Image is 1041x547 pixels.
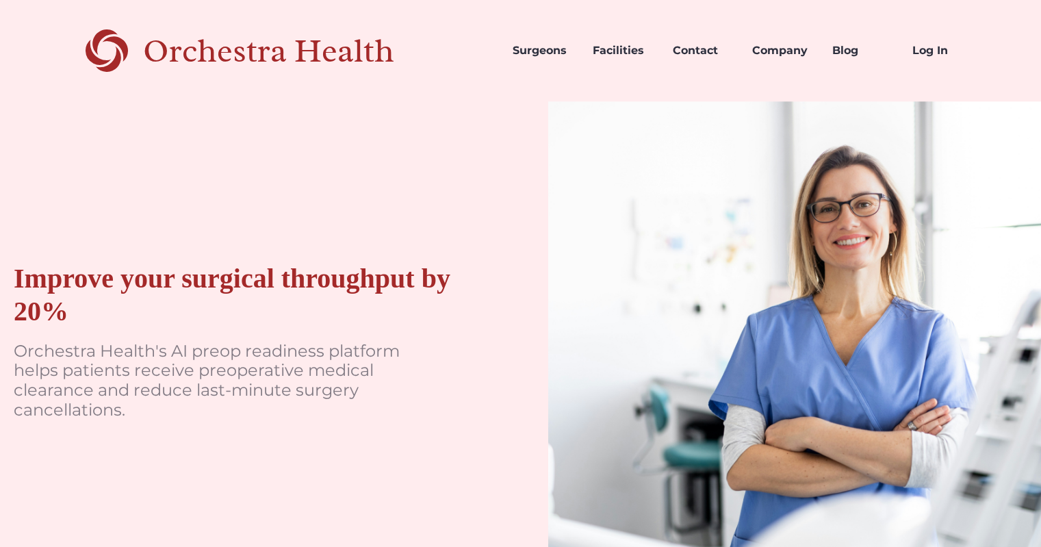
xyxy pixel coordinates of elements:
a: Contact [662,27,742,74]
a: Log In [901,27,981,74]
a: Facilities [582,27,662,74]
div: Orchestra Health [143,37,442,65]
a: Blog [821,27,901,74]
a: Surgeons [502,27,582,74]
a: Company [741,27,821,74]
div: Improve your surgical throughput by 20% [14,262,480,328]
p: Orchestra Health's AI preop readiness platform helps patients receive preoperative medical cleara... [14,342,424,420]
a: home [60,27,442,74]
